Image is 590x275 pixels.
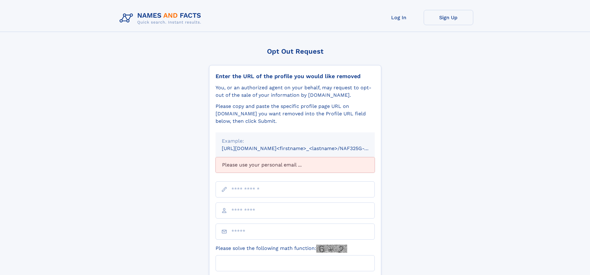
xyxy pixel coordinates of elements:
label: Please solve the following math function: [216,245,347,253]
div: Please use your personal email ... [216,157,375,173]
a: Sign Up [424,10,473,25]
small: [URL][DOMAIN_NAME]<firstname>_<lastname>/NAF325G-xxxxxxxx [222,145,387,151]
div: Please copy and paste the specific profile page URL on [DOMAIN_NAME] you want removed into the Pr... [216,103,375,125]
div: Enter the URL of the profile you would like removed [216,73,375,80]
div: You, or an authorized agent on your behalf, may request to opt-out of the sale of your informatio... [216,84,375,99]
a: Log In [374,10,424,25]
div: Opt Out Request [209,47,381,55]
img: Logo Names and Facts [117,10,206,27]
div: Example: [222,137,369,145]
